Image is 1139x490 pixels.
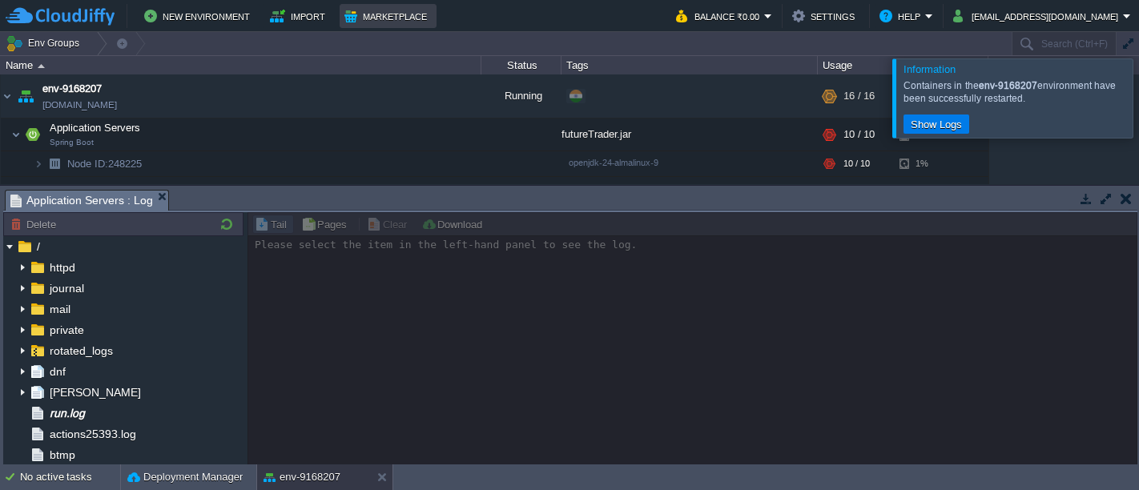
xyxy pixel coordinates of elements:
a: dnf [46,364,68,379]
a: actions25393.log [46,427,139,441]
div: Tags [562,56,817,74]
button: Show Logs [906,117,967,131]
div: 1% [900,151,952,176]
img: AMDAwAAAACH5BAEAAAAALAAAAAABAAEAAAICRAEAOw== [1,74,14,118]
button: [EMAIL_ADDRESS][DOMAIN_NAME] [953,6,1123,26]
button: Marketplace [344,6,432,26]
a: Application ServersSpring Boot [48,122,143,134]
div: 10 / 10 [843,118,875,151]
img: AMDAwAAAACH5BAEAAAAALAAAAAABAAEAAAICRAEAOw== [34,177,43,202]
span: 248225 [66,157,144,171]
div: futureTrader.jar [561,118,818,151]
button: Env Groups [6,32,85,54]
img: AMDAwAAAACH5BAEAAAAALAAAAAABAAEAAAICRAEAOw== [38,64,45,68]
b: env-9168207 [979,80,1037,91]
a: journal [46,281,87,295]
img: AMDAwAAAACH5BAEAAAAALAAAAAABAAEAAAICRAEAOw== [22,118,44,151]
img: AMDAwAAAACH5BAEAAAAALAAAAAABAAEAAAICRAEAOw== [14,74,37,118]
div: No active tasks [20,464,120,490]
button: New Environment [144,6,255,26]
img: AMDAwAAAACH5BAEAAAAALAAAAAABAAEAAAICRAEAOw== [43,151,66,176]
a: [DOMAIN_NAME] [42,97,117,113]
a: Node ID:248225 [66,157,144,171]
span: Node ID: [67,158,108,170]
img: AMDAwAAAACH5BAEAAAAALAAAAAABAAEAAAICRAEAOw== [11,118,21,151]
div: Usage [819,56,988,74]
a: / [34,239,42,254]
button: Balance ₹0.00 [676,6,764,26]
span: Spring Boot [50,138,94,147]
img: CloudJiffy [6,6,115,26]
a: [PERSON_NAME] [46,385,143,400]
div: Status [482,56,561,74]
img: AMDAwAAAACH5BAEAAAAALAAAAAABAAEAAAICRAEAOw== [43,177,66,202]
button: Delete [10,217,61,231]
span: Information [904,63,956,75]
div: 10 / 10 [843,151,870,176]
a: run.log [46,406,87,420]
a: env-9168207 [42,81,102,97]
button: Help [879,6,925,26]
a: httpd [46,260,78,275]
a: rotated_logs [46,343,115,358]
span: openjdk-24-almalinux-9 [569,158,658,167]
span: Application Servers [48,121,143,135]
span: Application Servers : Log [10,191,153,211]
div: Running [481,74,561,118]
a: Deployments [66,183,131,196]
a: private [46,323,87,337]
a: mail [46,302,73,316]
iframe: chat widget [1072,426,1123,474]
button: Deployment Manager [127,469,243,485]
div: 16 / 16 [843,74,875,118]
img: AMDAwAAAACH5BAEAAAAALAAAAAABAAEAAAICRAEAOw== [34,151,43,176]
div: Containers in the environment have been successfully restarted. [904,79,1129,105]
button: Settings [792,6,859,26]
div: Name [2,56,481,74]
button: env-9168207 [264,469,340,485]
a: btmp [46,448,78,462]
button: Import [270,6,330,26]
